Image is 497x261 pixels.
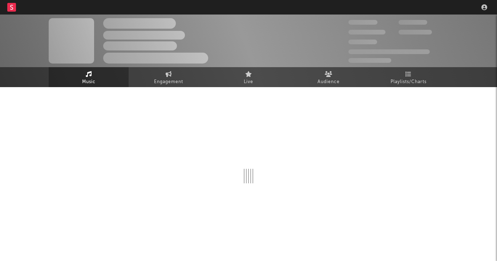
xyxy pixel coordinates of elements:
span: Live [244,78,253,86]
a: Playlists/Charts [368,67,448,87]
span: 1,000,000 [399,30,432,34]
span: Playlists/Charts [391,78,427,86]
span: 100,000 [348,40,377,44]
span: 100,000 [399,20,427,25]
span: Music [82,78,96,86]
span: Jump Score: 85.0 [348,58,391,63]
a: Music [49,67,129,87]
span: Audience [318,78,340,86]
a: Engagement [129,67,209,87]
a: Live [209,67,288,87]
span: 300,000 [348,20,377,25]
span: Engagement [154,78,183,86]
span: 50,000,000 Monthly Listeners [348,49,430,54]
span: 50,000,000 [348,30,385,34]
a: Audience [288,67,368,87]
